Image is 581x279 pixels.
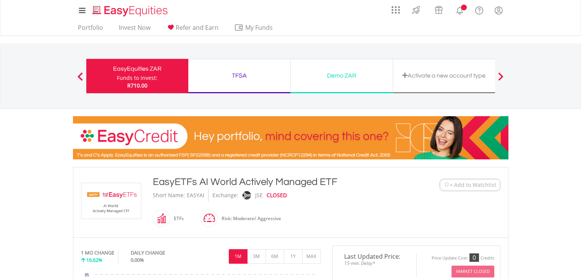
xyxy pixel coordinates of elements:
[163,24,222,36] a: Refer and Earn
[398,70,490,81] div: Activate a new account type
[255,189,263,202] div: JSE
[86,256,102,263] span: 16.62%
[452,266,494,277] button: Market Closed
[89,2,171,17] a: Home page
[338,253,411,260] span: Last Updated Price:
[247,249,266,264] button: 3M
[212,189,238,202] div: Exchange:
[444,182,450,188] img: Watchlist
[427,2,450,16] a: Vouchers
[469,2,489,17] a: FAQ's and Support
[450,2,469,17] a: Notifications
[387,2,405,14] a: AppsGrid
[170,209,184,228] div: ETFs
[187,189,204,202] div: EASYAI
[117,74,157,82] div: Funds to invest:
[481,255,494,261] div: Credits
[75,24,106,36] a: Portfolio
[284,249,303,264] button: 1Y
[242,191,251,200] img: jse.png
[295,70,388,81] div: Demo ZAR
[234,23,284,32] span: My Funds
[410,4,422,16] img: thrive-v2.svg
[392,6,400,14] img: grid-menu-icon.svg
[302,249,321,264] button: MAX
[265,249,284,264] button: 6M
[469,253,479,262] div: 0
[432,4,445,16] img: vouchers-v2.svg
[131,256,144,263] span: 0.00%
[153,189,185,202] div: Short Name:
[218,209,281,228] div: Risk: Moderate/ Aggressive
[127,82,147,89] span: R710.00
[131,249,191,256] div: DAILY CHANGE
[81,249,114,256] div: 1 MO CHANGE
[432,255,468,261] div: Price Update Cost:
[91,63,184,74] div: EasyEquities ZAR
[176,23,218,32] span: Refer and Earn
[338,260,411,267] span: 15-min. Delay*
[83,183,140,219] img: EQU.ZA.EASYAI.png
[440,179,500,191] button: Watchlist + Add to Watchlist
[450,181,496,189] span: + Add to Watchlist
[489,2,508,19] a: My Profile
[153,175,393,189] div: EasyETFs AI World Actively Managed ETF
[193,70,286,81] div: TFSA
[91,5,171,17] img: EasyEquities_Logo.png
[267,189,287,202] div: CLOSED
[73,116,508,159] img: EasyCredit Promotion Banner
[84,273,89,277] text: 85
[116,24,154,36] a: Invest Now
[229,249,248,264] button: 1M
